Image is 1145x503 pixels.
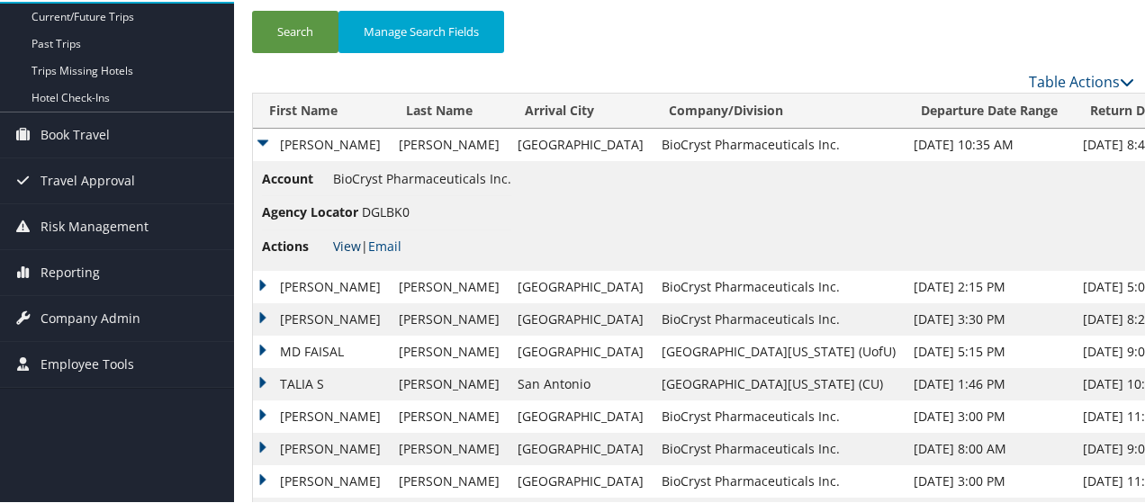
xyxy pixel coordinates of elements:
button: Search [252,9,338,51]
td: [DATE] 5:15 PM [905,334,1074,366]
td: San Antonio [509,366,653,399]
td: [GEOGRAPHIC_DATA] [509,301,653,334]
span: Company Admin [41,294,140,339]
td: BioCryst Pharmaceuticals Inc. [653,399,905,431]
button: Manage Search Fields [338,9,504,51]
td: [GEOGRAPHIC_DATA] [509,431,653,463]
td: [PERSON_NAME] [253,127,390,159]
td: MD FAISAL [253,334,390,366]
td: [PERSON_NAME] [253,301,390,334]
span: DGLBK0 [362,202,410,219]
span: Agency Locator [262,201,358,220]
span: Actions [262,235,329,255]
a: Email [368,236,401,253]
a: Table Actions [1029,70,1134,90]
td: [GEOGRAPHIC_DATA] [509,127,653,159]
th: Departure Date Range: activate to sort column ascending [905,92,1074,127]
td: [GEOGRAPHIC_DATA][US_STATE] (UofU) [653,334,905,366]
td: [DATE] 1:46 PM [905,366,1074,399]
td: [GEOGRAPHIC_DATA][US_STATE] (CU) [653,366,905,399]
td: [DATE] 3:00 PM [905,463,1074,496]
span: Risk Management [41,202,149,247]
td: [GEOGRAPHIC_DATA] [509,463,653,496]
td: [PERSON_NAME] [390,301,509,334]
td: BioCryst Pharmaceuticals Inc. [653,269,905,301]
span: BioCryst Pharmaceuticals Inc. [333,168,511,185]
td: [DATE] 3:00 PM [905,399,1074,431]
td: [PERSON_NAME] [390,127,509,159]
span: Account [262,167,329,187]
td: [PERSON_NAME] [390,463,509,496]
td: [PERSON_NAME] [390,334,509,366]
th: Last Name: activate to sort column ascending [390,92,509,127]
span: Book Travel [41,111,110,156]
span: | [333,236,401,253]
th: Arrival City: activate to sort column ascending [509,92,653,127]
td: [DATE] 2:15 PM [905,269,1074,301]
th: Company/Division [653,92,905,127]
td: BioCryst Pharmaceuticals Inc. [653,431,905,463]
td: [PERSON_NAME] [390,269,509,301]
td: [DATE] 3:30 PM [905,301,1074,334]
td: [DATE] 10:35 AM [905,127,1074,159]
td: BioCryst Pharmaceuticals Inc. [653,127,905,159]
td: [GEOGRAPHIC_DATA] [509,269,653,301]
td: [DATE] 8:00 AM [905,431,1074,463]
span: Travel Approval [41,157,135,202]
td: [PERSON_NAME] [253,269,390,301]
td: [PERSON_NAME] [390,399,509,431]
td: [PERSON_NAME] [253,431,390,463]
span: Employee Tools [41,340,134,385]
td: [PERSON_NAME] [253,463,390,496]
td: [PERSON_NAME] [390,366,509,399]
td: [PERSON_NAME] [253,399,390,431]
span: Reporting [41,248,100,293]
td: TALIA S [253,366,390,399]
th: First Name: activate to sort column ascending [253,92,390,127]
td: [PERSON_NAME] [390,431,509,463]
td: BioCryst Pharmaceuticals Inc. [653,463,905,496]
td: [GEOGRAPHIC_DATA] [509,399,653,431]
a: View [333,236,361,253]
td: BioCryst Pharmaceuticals Inc. [653,301,905,334]
td: [GEOGRAPHIC_DATA] [509,334,653,366]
